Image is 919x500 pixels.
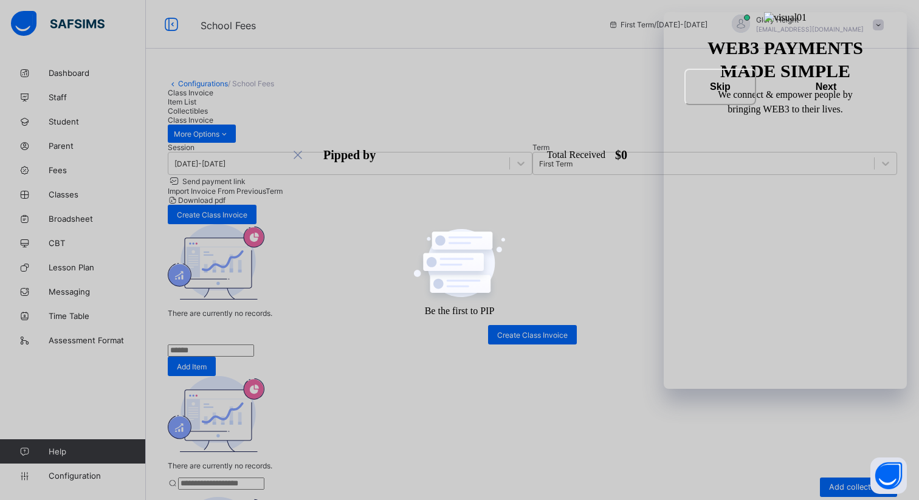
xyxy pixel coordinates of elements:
[323,146,376,163] div: Pipped by
[766,69,886,105] button: Next
[870,457,907,494] button: Open asap
[684,69,756,105] button: Skip
[425,304,495,318] div: Be the first to PIP
[615,146,627,163] div: $ 0
[547,148,605,162] div: Total Received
